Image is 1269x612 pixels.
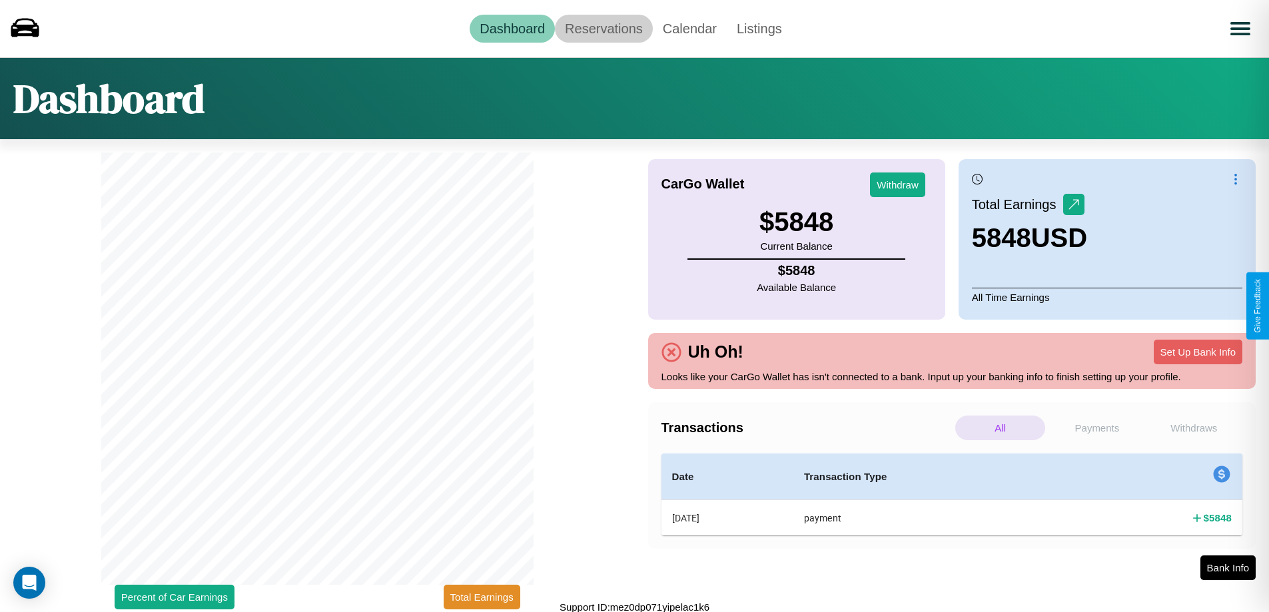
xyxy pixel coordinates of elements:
[972,288,1242,306] p: All Time Earnings
[1200,555,1256,580] button: Bank Info
[13,71,205,126] h1: Dashboard
[759,237,833,255] p: Current Balance
[470,15,555,43] a: Dashboard
[1154,340,1242,364] button: Set Up Bank Info
[804,469,1063,485] h4: Transaction Type
[661,420,952,436] h4: Transactions
[661,368,1243,386] p: Looks like your CarGo Wallet has isn't connected to a bank. Input up your banking info to finish ...
[972,223,1087,253] h3: 5848 USD
[759,207,833,237] h3: $ 5848
[955,416,1045,440] p: All
[1204,511,1232,525] h4: $ 5848
[870,172,925,197] button: Withdraw
[653,15,727,43] a: Calendar
[727,15,792,43] a: Listings
[1222,10,1259,47] button: Open menu
[1253,279,1262,333] div: Give Feedback
[972,192,1063,216] p: Total Earnings
[13,567,45,599] div: Open Intercom Messenger
[1052,416,1142,440] p: Payments
[115,585,234,609] button: Percent of Car Earnings
[681,342,750,362] h4: Uh Oh!
[555,15,653,43] a: Reservations
[672,469,783,485] h4: Date
[444,585,520,609] button: Total Earnings
[757,263,836,278] h4: $ 5848
[661,176,745,192] h4: CarGo Wallet
[793,500,1074,536] th: payment
[1149,416,1239,440] p: Withdraws
[757,278,836,296] p: Available Balance
[661,454,1243,535] table: simple table
[661,500,793,536] th: [DATE]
